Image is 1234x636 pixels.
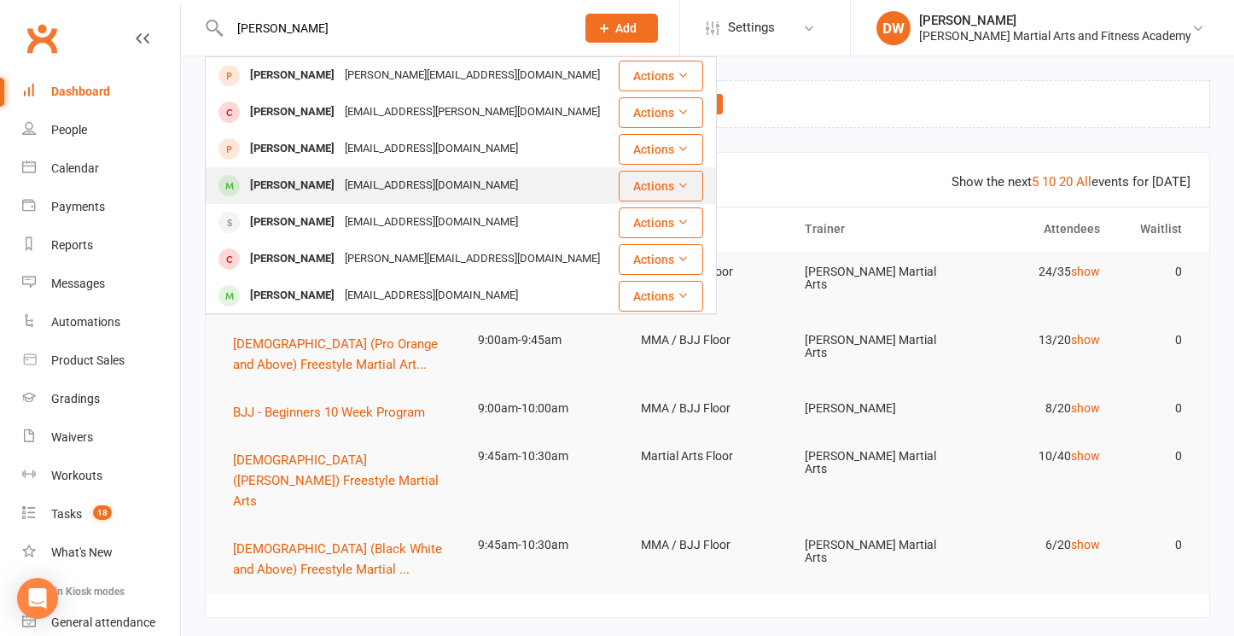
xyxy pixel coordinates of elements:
a: Gradings [22,380,180,418]
button: Actions [619,281,703,312]
div: [PERSON_NAME] [245,137,340,161]
div: Dashboard [51,85,110,98]
div: Calendar [51,161,99,175]
td: 13/20 [952,320,1115,360]
a: show [1071,333,1100,347]
td: Martial Arts Floor [626,436,789,476]
div: [EMAIL_ADDRESS][DOMAIN_NAME] [340,210,523,235]
div: What's New [51,546,113,559]
div: [PERSON_NAME] [245,63,340,88]
div: [PERSON_NAME] [919,13,1191,28]
td: 9:00am-10:00am [463,388,626,429]
div: Gradings [51,392,100,406]
a: Workouts [22,457,180,495]
div: Payments [51,200,105,213]
td: 0 [1115,388,1197,429]
span: [DEMOGRAPHIC_DATA] ([PERSON_NAME]) Freestyle Martial Arts [233,452,439,509]
th: Waitlist [1115,207,1197,251]
a: Automations [22,303,180,341]
th: Trainer [789,207,952,251]
a: Payments [22,188,180,226]
a: Calendar [22,149,180,188]
div: [PERSON_NAME] [245,283,340,308]
a: Reports [22,226,180,265]
div: [PERSON_NAME] [245,100,340,125]
a: 5 [1032,174,1039,190]
div: Workouts [51,469,102,482]
span: 18 [93,505,112,520]
div: DW [876,11,911,45]
div: Messages [51,277,105,290]
td: 9:00am-9:45am [463,320,626,360]
td: 0 [1115,525,1197,565]
button: BJJ - Beginners 10 Week Program [233,402,437,423]
button: [DEMOGRAPHIC_DATA] (Black White and Above) Freestyle Martial ... [233,539,447,580]
div: People [51,123,87,137]
button: [DEMOGRAPHIC_DATA] (Pro Orange and Above) Freestyle Martial Art... [233,334,447,375]
div: [EMAIL_ADDRESS][DOMAIN_NAME] [340,173,523,198]
button: Actions [619,244,703,275]
a: Messages [22,265,180,303]
td: 8/20 [952,388,1115,429]
a: Clubworx [20,17,63,60]
div: [EMAIL_ADDRESS][PERSON_NAME][DOMAIN_NAME] [340,100,605,125]
span: [DEMOGRAPHIC_DATA] (Pro Orange and Above) Freestyle Martial Art... [233,336,438,372]
td: 0 [1115,320,1197,360]
button: Actions [619,171,703,201]
div: [PERSON_NAME][EMAIL_ADDRESS][DOMAIN_NAME] [340,63,605,88]
td: 0 [1115,436,1197,476]
a: Tasks 18 [22,495,180,534]
button: Actions [619,61,703,91]
span: BJJ - Beginners 10 Week Program [233,405,425,420]
a: Dashboard [22,73,180,111]
a: show [1071,401,1100,415]
td: 9:45am-10:30am [463,436,626,476]
div: [PERSON_NAME] [245,210,340,235]
div: Open Intercom Messenger [17,578,58,619]
span: Settings [728,9,775,47]
div: Product Sales [51,353,125,367]
div: Automations [51,315,120,329]
td: 10/40 [952,436,1115,476]
a: show [1071,449,1100,463]
div: [PERSON_NAME] [245,173,340,198]
div: [EMAIL_ADDRESS][DOMAIN_NAME] [340,283,523,308]
div: [PERSON_NAME] Martial Arts and Fitness Academy [919,28,1191,44]
div: Show the next events for [DATE] [952,172,1190,192]
div: Waivers [51,430,93,444]
a: People [22,111,180,149]
button: Actions [619,207,703,238]
td: 24/35 [952,252,1115,292]
a: show [1071,265,1100,278]
div: Tasks [51,507,82,521]
td: 6/20 [952,525,1115,565]
td: MMA / BJJ Floor [626,388,789,429]
td: [PERSON_NAME] [789,388,952,429]
a: 10 [1042,174,1056,190]
td: 9:45am-10:30am [463,525,626,565]
div: General attendance [51,616,155,629]
span: [DEMOGRAPHIC_DATA] (Black White and Above) Freestyle Martial ... [233,541,442,577]
div: [EMAIL_ADDRESS][DOMAIN_NAME] [340,137,523,161]
div: Reports [51,238,93,252]
a: What's New [22,534,180,572]
td: [PERSON_NAME] Martial Arts [789,252,952,306]
button: Add [585,14,658,43]
div: [PERSON_NAME][EMAIL_ADDRESS][DOMAIN_NAME] [340,247,605,271]
button: [DEMOGRAPHIC_DATA] ([PERSON_NAME]) Freestyle Martial Arts [233,450,447,511]
button: Actions [619,97,703,128]
button: Actions [619,134,703,165]
td: 0 [1115,252,1197,292]
a: Waivers [22,418,180,457]
th: Attendees [952,207,1115,251]
a: Product Sales [22,341,180,380]
td: [PERSON_NAME] Martial Arts [789,525,952,579]
a: 20 [1059,174,1073,190]
input: Search... [224,16,563,40]
td: MMA / BJJ Floor [626,525,789,565]
div: [PERSON_NAME] [245,247,340,271]
td: [PERSON_NAME] Martial Arts [789,436,952,490]
a: All [1076,174,1091,190]
a: show [1071,538,1100,551]
span: Add [615,21,637,35]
